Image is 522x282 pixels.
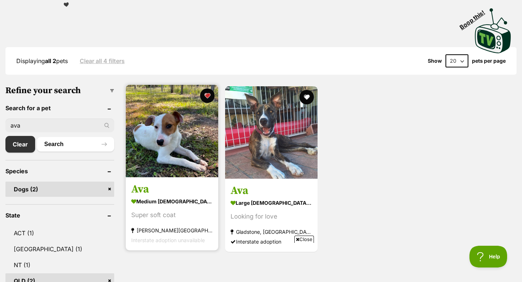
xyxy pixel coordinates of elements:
[5,86,114,96] h3: Refine your search
[131,196,213,207] strong: medium [DEMOGRAPHIC_DATA] Dog
[5,257,114,273] a: NT (1)
[131,226,213,236] strong: [PERSON_NAME][GEOGRAPHIC_DATA], [GEOGRAPHIC_DATA]
[5,105,114,111] header: Search for a pet
[5,182,114,197] a: Dogs (2)
[225,86,318,179] img: Ava - Bull Arab x Louisiana Catahoula Leopard Dog
[200,88,215,103] button: favourite
[5,241,114,257] a: [GEOGRAPHIC_DATA] (1)
[459,4,492,30] span: Boop this!
[37,137,114,152] button: Search
[225,179,318,252] a: Ava large [DEMOGRAPHIC_DATA] Dog Looking for love Gladstone, [GEOGRAPHIC_DATA] Interstate adoption
[472,58,506,64] label: pets per page
[231,198,312,208] strong: large [DEMOGRAPHIC_DATA] Dog
[294,236,314,243] span: Close
[126,85,218,177] img: Ava - Mixed breed Dog
[475,2,511,55] a: Boop this!
[231,212,312,222] div: Looking for love
[428,58,442,64] span: Show
[231,237,312,247] div: Interstate adoption
[131,183,213,196] h3: Ava
[5,168,114,174] header: Species
[231,184,312,198] h3: Ava
[131,237,205,244] span: Interstate adoption unavailable
[5,212,114,219] header: State
[5,225,114,241] a: ACT (1)
[131,211,213,220] div: Super soft coat
[45,57,56,65] strong: all 2
[231,227,312,237] strong: Gladstone, [GEOGRAPHIC_DATA]
[469,246,507,268] iframe: Help Scout Beacon - Open
[129,246,393,278] iframe: Advertisement
[16,57,68,65] span: Displaying pets
[5,136,35,153] a: Clear
[80,58,125,64] a: Clear all 4 filters
[5,119,114,132] input: Toby
[126,177,218,251] a: Ava medium [DEMOGRAPHIC_DATA] Dog Super soft coat [PERSON_NAME][GEOGRAPHIC_DATA], [GEOGRAPHIC_DAT...
[299,90,314,104] button: favourite
[475,8,511,53] img: PetRescue TV logo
